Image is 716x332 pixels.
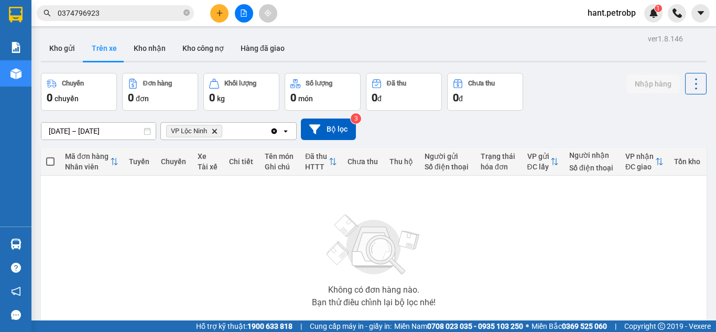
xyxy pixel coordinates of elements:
div: Chi tiết [229,157,254,166]
button: Khối lượng0kg [203,73,279,111]
button: Chưa thu0đ [447,73,523,111]
span: 0 [209,91,215,104]
div: HTTT [305,163,328,171]
button: Đã thu0đ [366,73,442,111]
span: question-circle [11,263,21,273]
th: Toggle SortBy [300,148,342,176]
span: file-add [240,9,247,17]
div: Người nhận [569,151,615,159]
strong: 0708 023 035 - 0935 103 250 [427,322,523,330]
div: Ghi chú [265,163,295,171]
span: Hỗ trợ kỹ thuật: [196,320,292,332]
button: Đơn hàng0đơn [122,73,198,111]
div: Chưa thu [468,80,495,87]
div: Tài xế [198,163,219,171]
th: Toggle SortBy [522,148,564,176]
div: Đơn hàng [143,80,172,87]
div: Số lượng [306,80,332,87]
span: plus [216,9,223,17]
div: Khối lượng [224,80,256,87]
button: Kho công nợ [174,36,232,61]
div: Tuyến [129,157,150,166]
div: ĐC lấy [527,163,550,171]
button: Trên xe [83,36,125,61]
span: | [300,320,302,332]
button: Hàng đã giao [232,36,293,61]
span: | [615,320,616,332]
button: aim [259,4,277,23]
div: Chuyến [161,157,187,166]
div: Nhân viên [65,163,110,171]
span: Cung cấp máy in - giấy in: [310,320,392,332]
span: aim [264,9,272,17]
div: Đã thu [305,152,328,160]
div: Đã thu [387,80,406,87]
th: Toggle SortBy [620,148,669,176]
span: chuyến [55,94,79,103]
span: Miền Nam [394,320,523,332]
div: ĐC giao [625,163,655,171]
div: Không có đơn hàng nào. [328,286,419,294]
sup: 3 [351,113,361,124]
div: Tồn kho [674,157,701,166]
th: Toggle SortBy [60,148,124,176]
span: 0 [47,91,52,104]
span: hant.petrobp [579,6,644,19]
button: file-add [235,4,253,23]
svg: Delete [211,128,218,134]
span: 0 [290,91,296,104]
button: Chuyến0chuyến [41,73,117,111]
button: Kho nhận [125,36,174,61]
span: Miền Bắc [531,320,607,332]
span: 0 [372,91,377,104]
span: 0 [128,91,134,104]
span: ⚪️ [526,324,529,328]
div: ver 1.8.146 [648,33,683,45]
button: Số lượng0món [285,73,361,111]
input: Selected VP Lộc Ninh. [224,126,225,136]
div: Người gửi [425,152,470,160]
div: Mã đơn hàng [65,152,110,160]
span: search [44,9,51,17]
div: Xe [198,152,219,160]
img: icon-new-feature [649,8,658,18]
span: VP Lộc Ninh, close by backspace [166,125,222,137]
div: Số điện thoại [425,163,470,171]
span: copyright [658,323,665,330]
button: Nhập hàng [626,74,680,93]
span: caret-down [696,8,706,18]
span: close-circle [183,9,190,16]
img: svg+xml;base64,PHN2ZyBjbGFzcz0ibGlzdC1wbHVnX19zdmciIHhtbG5zPSJodHRwOi8vd3d3LnczLm9yZy8yMDAwL3N2Zy... [321,208,426,282]
div: Chuyến [62,80,84,87]
span: close-circle [183,8,190,18]
span: notification [11,286,21,296]
button: Kho gửi [41,36,83,61]
span: đơn [136,94,149,103]
sup: 1 [655,5,662,12]
div: VP gửi [527,152,550,160]
strong: 1900 633 818 [247,322,292,330]
div: VP nhận [625,152,655,160]
input: Select a date range. [41,123,156,140]
span: kg [217,94,225,103]
div: Số điện thoại [569,164,615,172]
div: Tên món [265,152,295,160]
span: đ [377,94,382,103]
svg: Clear all [270,127,278,135]
div: Bạn thử điều chỉnh lại bộ lọc nhé! [312,298,436,307]
button: Bộ lọc [301,119,356,140]
img: phone-icon [672,8,682,18]
input: Tìm tên, số ĐT hoặc mã đơn [58,7,181,19]
img: solution-icon [10,42,21,53]
div: Trạng thái [481,152,517,160]
span: 1 [656,5,660,12]
button: caret-down [691,4,710,23]
button: plus [210,4,229,23]
img: warehouse-icon [10,68,21,79]
span: món [298,94,313,103]
svg: open [281,127,290,135]
div: Chưa thu [348,157,379,166]
span: 0 [453,91,459,104]
div: Thu hộ [389,157,414,166]
span: VP Lộc Ninh [171,127,207,135]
